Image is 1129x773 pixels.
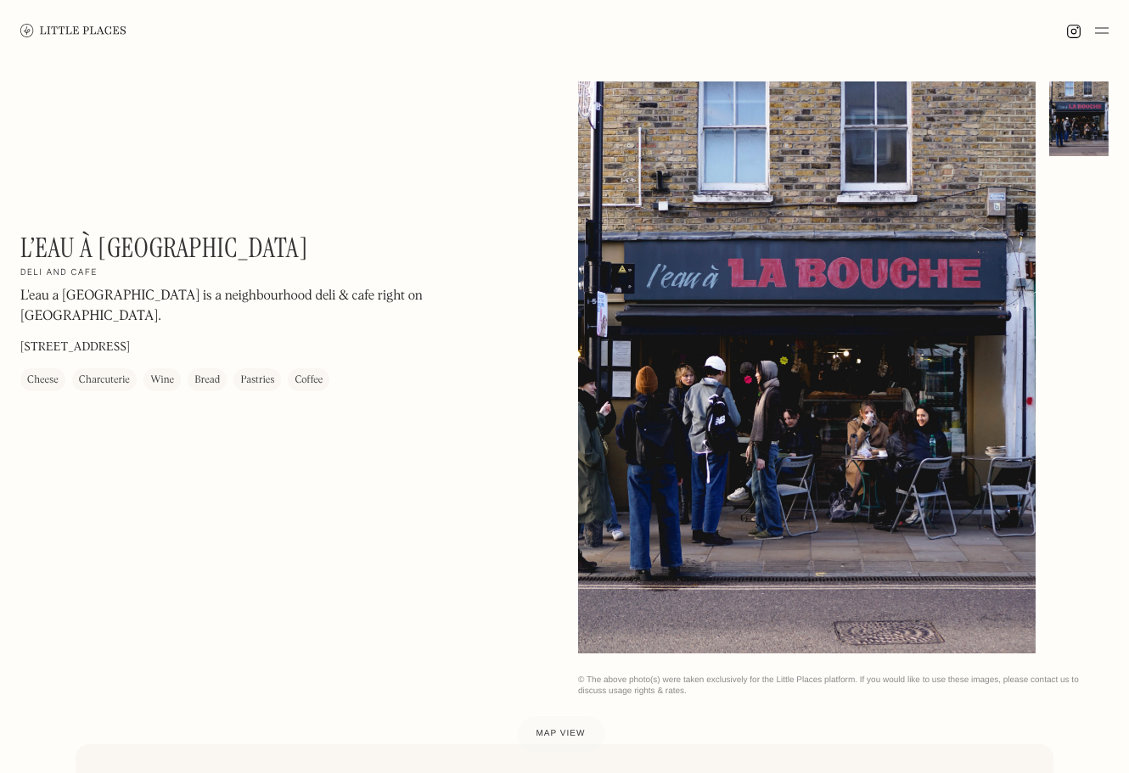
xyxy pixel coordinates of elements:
a: Map view [516,715,606,753]
div: Cheese [27,372,59,389]
p: L'eau a [GEOGRAPHIC_DATA] is a neighbourhood deli & cafe right on [GEOGRAPHIC_DATA]. [20,287,479,328]
span: Map view [536,729,586,738]
div: Coffee [295,372,323,389]
div: Pastries [240,372,274,389]
h1: L’eau à [GEOGRAPHIC_DATA] [20,232,308,264]
h2: Deli and cafe [20,268,98,280]
div: © The above photo(s) were taken exclusively for the Little Places platform. If you would like to ... [578,675,1109,697]
p: [STREET_ADDRESS] [20,339,130,357]
div: Bread [194,372,220,389]
div: Charcuterie [79,372,130,389]
div: Wine [150,372,174,389]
